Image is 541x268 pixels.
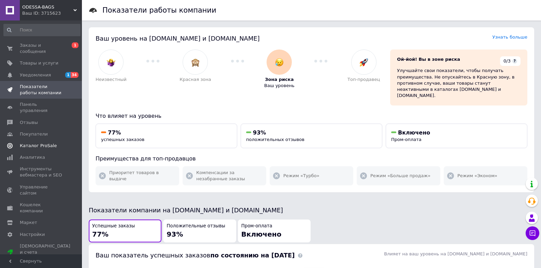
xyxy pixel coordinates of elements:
span: Ваш показатель успешных заказов [96,252,295,259]
div: 0/3 [500,56,521,66]
span: Аналитика [20,154,45,160]
span: Кошелек компании [20,202,63,214]
h1: Показатели работы компании [102,6,216,14]
button: 77%успешных заказов [96,124,237,149]
button: Положительные отзывы93% [163,220,236,242]
span: Успешные заказы [92,223,135,229]
input: Поиск [3,24,81,36]
span: Маркет [20,220,37,226]
span: Топ-продавец [347,76,380,83]
img: :see_no_evil: [191,58,200,67]
span: 77% [108,129,121,136]
span: Пром-оплата [241,223,272,229]
span: Управление сайтом [20,184,63,196]
span: Ваш уровень [264,83,295,89]
span: Каталог ProSale [20,143,57,149]
span: Зона риска [265,76,294,83]
span: Режим «Больше продаж» [370,173,430,179]
span: Показатели работы компании [20,84,63,96]
span: Ваш уровень на [DOMAIN_NAME] и [DOMAIN_NAME] [96,35,260,42]
img: :woman-shrugging: [107,58,115,67]
span: Приоритет товаров в выдаче [109,170,176,182]
span: Что влияет на уровень [96,113,161,119]
span: 1 [65,72,71,78]
span: Уведомления [20,72,51,78]
span: Преимущества для топ-продавцов [96,155,196,162]
span: ODESSA-BAGS [22,4,73,10]
span: Режим «Эконом» [457,173,497,179]
span: Положительные отзывы [167,223,225,229]
button: 93%положительных отзывов [241,124,382,149]
b: по состоянию на [DATE] [210,252,295,259]
span: Компенсации за незабранные заказы [196,170,263,182]
span: Покупатели [20,131,48,137]
span: [DEMOGRAPHIC_DATA] и счета [20,243,70,262]
span: Панель управления [20,101,63,114]
span: 93% [253,129,266,136]
span: Включено [241,230,282,238]
span: Настройки [20,231,45,238]
span: Включено [398,129,430,136]
div: Улучшайте свои показатели, чтобы получать преимущества. Не опускайтесь в Красную зону, в противно... [397,68,521,99]
span: Показатели компании на [DOMAIN_NAME] и [DOMAIN_NAME] [89,207,283,214]
span: Товары и услуги [20,60,58,66]
span: Заказы и сообщения [20,42,63,55]
span: ? [512,59,517,64]
a: Узнать больше [492,34,527,40]
button: Чат с покупателем [526,226,539,240]
span: успешных заказов [101,137,144,142]
span: Влияет на ваш уровень на [DOMAIN_NAME] и [DOMAIN_NAME] [384,251,527,256]
button: Успешные заказы77% [89,220,161,242]
span: Режим «Турбо» [283,173,319,179]
span: Неизвестный [96,76,127,83]
span: 93% [167,230,183,238]
span: Пром-оплата [391,137,422,142]
img: :rocket: [359,58,368,67]
button: ВключеноПром-оплата [386,124,527,149]
span: Инструменты вебмастера и SEO [20,166,63,178]
span: положительных отзывов [246,137,304,142]
span: 1 [72,42,79,48]
span: 77% [92,230,109,238]
span: 34 [71,72,79,78]
button: Пром-оплатаВключено [238,220,311,242]
span: Отзывы [20,119,38,126]
img: :disappointed_relieved: [275,58,284,67]
span: Ой-йой! Вы в зоне риска [397,57,460,62]
div: Ваш ID: 3715623 [22,10,82,16]
span: Красная зона [180,76,211,83]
